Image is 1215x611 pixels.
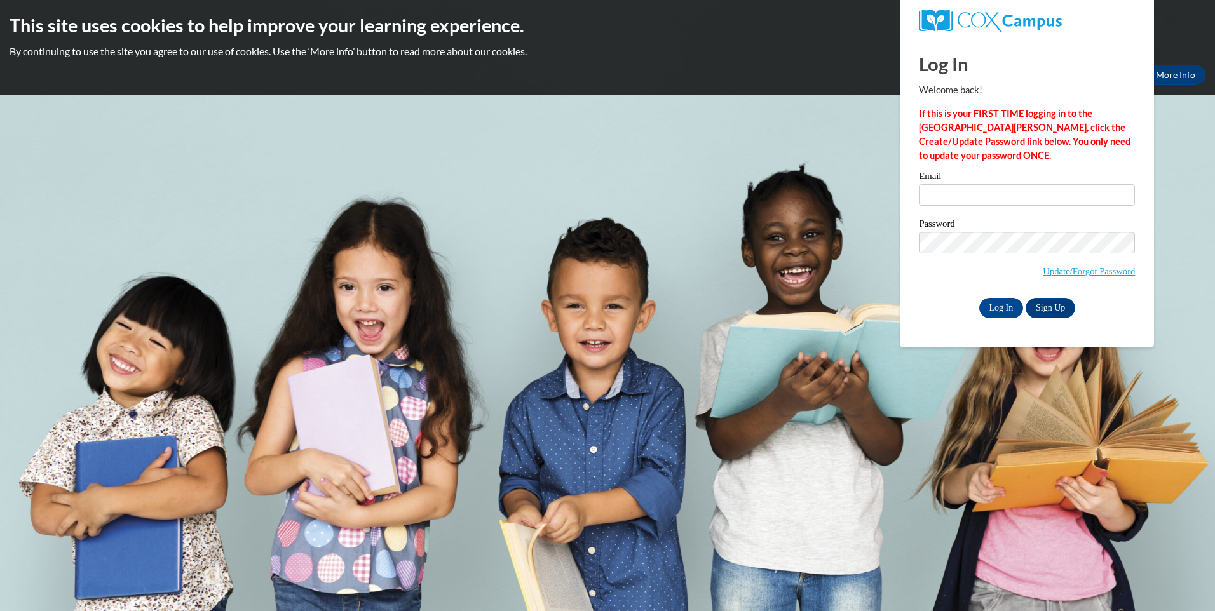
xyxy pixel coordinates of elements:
h2: This site uses cookies to help improve your learning experience. [10,13,1205,38]
a: Update/Forgot Password [1043,266,1135,276]
input: Log In [979,298,1024,318]
img: COX Campus [919,10,1061,32]
strong: If this is your FIRST TIME logging in to the [GEOGRAPHIC_DATA][PERSON_NAME], click the Create/Upd... [919,108,1130,161]
a: More Info [1146,65,1205,85]
a: Sign Up [1026,298,1075,318]
p: By continuing to use the site you agree to our use of cookies. Use the ‘More info’ button to read... [10,44,1205,58]
p: Welcome back! [919,83,1135,97]
label: Password [919,219,1135,232]
h1: Log In [919,51,1135,77]
label: Email [919,171,1135,184]
a: COX Campus [919,10,1135,32]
